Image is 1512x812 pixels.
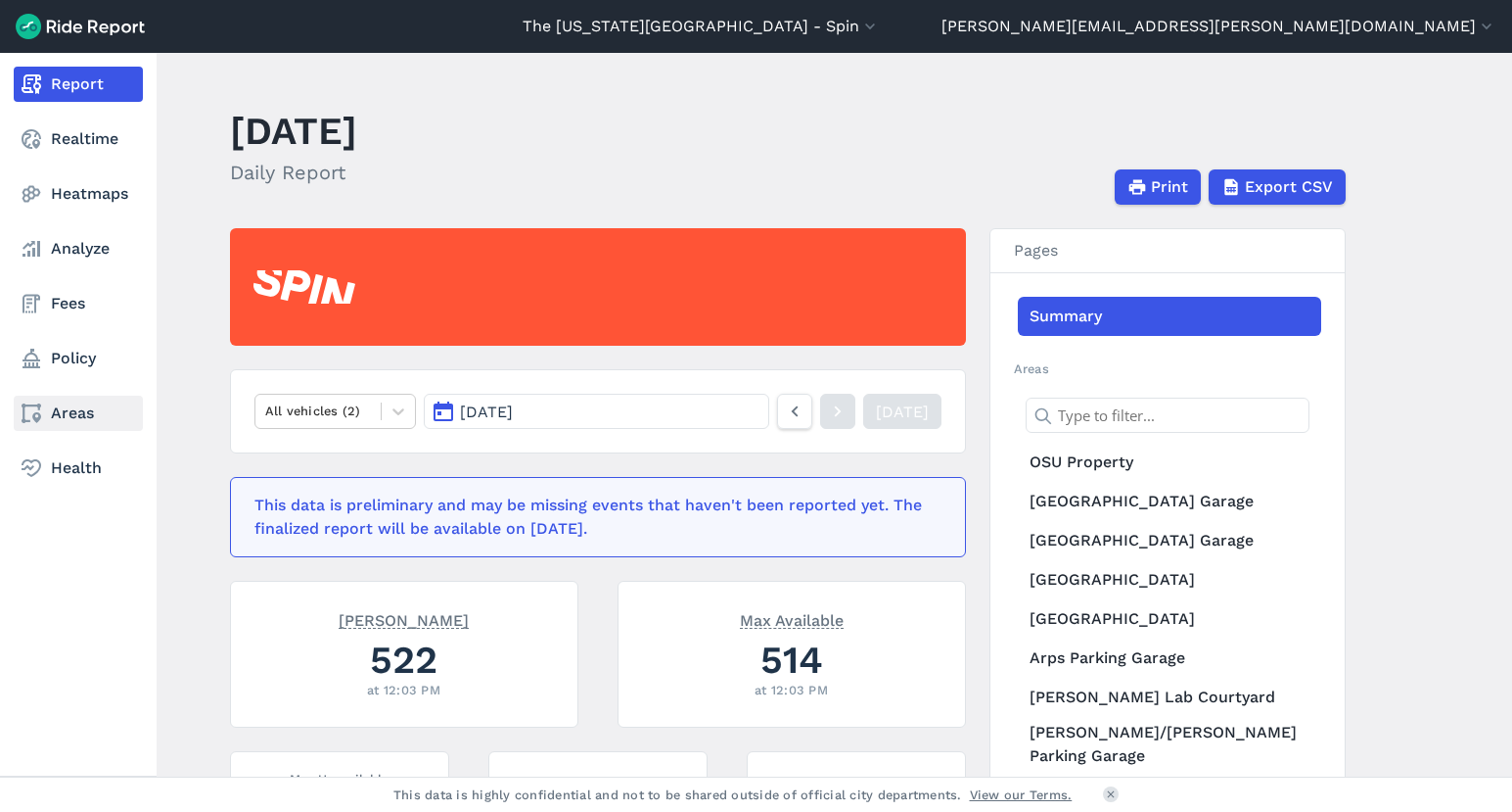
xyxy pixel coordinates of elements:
a: Analyze [14,231,143,266]
span: Max Available [740,609,844,629]
img: Spin [253,270,355,304]
a: [GEOGRAPHIC_DATA] Garage [1018,521,1321,560]
a: [GEOGRAPHIC_DATA] [1018,560,1321,599]
a: Areas [14,396,143,431]
a: Gateway Parking Garage & Walkway [1018,772,1321,811]
a: Heatmaps [14,176,143,212]
h2: Daily Report [230,158,357,187]
button: Export CSV [1209,169,1346,205]
div: at 12:03 PM [254,681,554,699]
span: [DATE] [460,403,513,421]
a: Arps Parking Garage [1018,639,1321,678]
a: [GEOGRAPHIC_DATA] [1018,599,1321,639]
a: [GEOGRAPHIC_DATA] Garage [1018,482,1321,521]
a: Policy [14,341,143,376]
input: Type to filter... [1026,398,1309,433]
a: Summary [1018,297,1321,336]
div: at 12:03 PM [642,681,941,699]
button: Print [1115,169,1201,205]
h1: [DATE] [230,104,357,158]
button: [PERSON_NAME][EMAIL_ADDRESS][PERSON_NAME][DOMAIN_NAME] [941,15,1496,38]
a: View our Terms. [970,786,1073,804]
span: Max Unavailable [290,768,389,788]
div: 514 [642,633,941,687]
a: [DATE] [863,394,941,429]
a: Health [14,451,143,486]
img: Ride Report [16,14,145,39]
h2: Areas [1014,359,1321,378]
a: [PERSON_NAME] Lab Courtyard [1018,678,1321,717]
span: Print [1151,175,1188,199]
a: Fees [14,286,143,321]
span: [PERSON_NAME] [339,609,469,629]
span: Export CSV [1245,175,1333,199]
button: The [US_STATE][GEOGRAPHIC_DATA] - Spin [523,15,880,38]
div: This data is preliminary and may be missing events that haven't been reported yet. The finalized ... [254,494,930,541]
a: OSU Property [1018,443,1321,482]
div: 522 [254,633,554,687]
h3: Pages [990,229,1345,273]
a: Report [14,67,143,102]
button: [DATE] [424,394,768,429]
a: [PERSON_NAME]/[PERSON_NAME] Parking Garage [1018,717,1321,772]
a: Realtime [14,121,143,157]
